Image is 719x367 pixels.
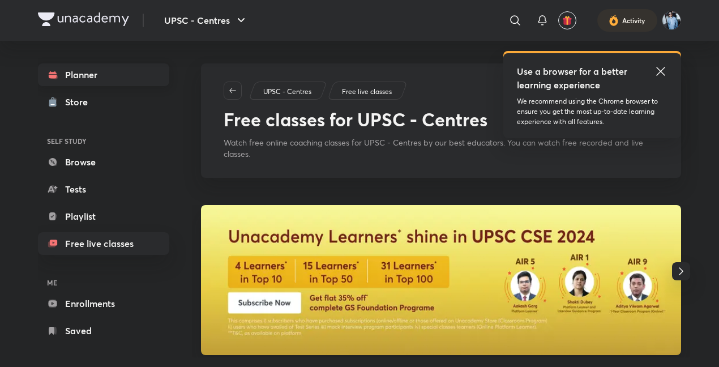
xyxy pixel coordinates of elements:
[38,12,129,29] a: Company Logo
[263,87,311,97] p: UPSC - Centres
[65,95,95,109] div: Store
[201,205,681,355] img: banner
[38,178,169,200] a: Tests
[224,137,658,160] p: Watch free online coaching classes for UPSC - Centres by our best educators. You can watch free r...
[38,319,169,342] a: Saved
[562,15,572,25] img: avatar
[38,63,169,86] a: Planner
[38,131,169,151] h6: SELF STUDY
[38,91,169,113] a: Store
[224,109,487,130] h1: Free classes for UPSC - Centres
[38,12,129,26] img: Company Logo
[201,205,681,357] a: banner
[558,11,576,29] button: avatar
[262,87,314,97] a: UPSC - Centres
[342,87,392,97] p: Free live classes
[38,205,169,228] a: Playlist
[517,65,630,92] h5: Use a browser for a better learning experience
[662,11,681,30] img: Shipu
[38,273,169,292] h6: ME
[38,151,169,173] a: Browse
[517,96,667,127] p: We recommend using the Chrome browser to ensure you get the most up-to-date learning experience w...
[340,87,394,97] a: Free live classes
[38,292,169,315] a: Enrollments
[38,232,169,255] a: Free live classes
[157,9,255,32] button: UPSC - Centres
[609,14,619,27] img: activity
